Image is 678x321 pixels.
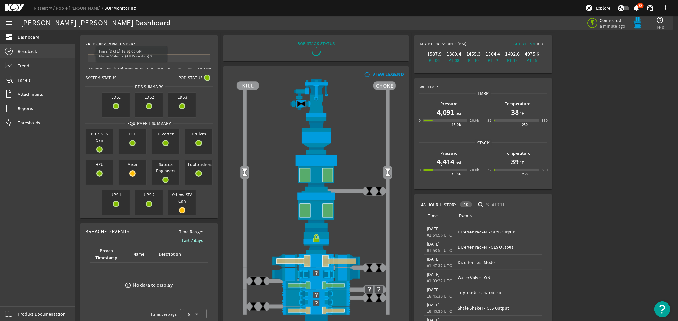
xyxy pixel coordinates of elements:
[458,274,539,281] div: Water Valve - ON
[655,24,665,30] span: Help
[18,105,33,112] span: Reports
[487,117,491,124] div: 32
[537,41,547,47] span: Blue
[93,247,125,261] div: Breach Timestamp
[95,67,102,70] text: 20:00
[446,51,462,57] div: 1389.4
[168,93,196,102] span: EDS3
[105,67,112,70] text: 22:00
[426,57,443,63] div: PT-06
[505,150,531,156] b: Temperature
[428,213,438,219] div: Time
[427,247,452,253] legacy-datetime-component: 01:53:51 UTC
[374,285,384,294] img: UnknownValve.png
[237,79,396,117] img: RiserAdapter.png
[427,293,452,299] legacy-datetime-component: 18:46:30 UTC
[168,190,196,206] span: Yellow SEA Can
[102,190,130,199] span: UPS 1
[86,160,113,169] span: HPU
[373,71,404,78] div: VIEW LEGEND
[427,263,452,268] legacy-datetime-component: 01:47:32 UTC
[458,290,539,296] div: Trip Tank - OPN Output
[249,302,258,311] img: ValveClose.png
[524,51,540,57] div: 4975.6
[585,4,593,12] mat-icon: explore
[583,3,613,13] button: Explore
[440,150,457,156] b: Pressure
[196,67,203,70] text: 16:00
[94,247,119,261] div: Breach Timestamp
[102,93,130,102] span: EDS1
[427,287,440,292] legacy-datetime-component: [DATE]
[135,67,143,70] text: 04:00
[135,93,163,102] span: EDS2
[421,201,457,208] span: 48-Hour History
[240,167,250,177] img: Valve2Open.png
[5,19,13,27] mat-icon: menu
[105,5,136,11] a: BOP Monitoring
[458,305,539,311] div: Shale Shaker - CLS Output
[237,281,396,290] img: PipeRamOpen.png
[465,57,482,63] div: PT-10
[249,276,258,286] img: ValveClose.png
[125,120,173,127] span: Equipment Summary
[522,121,528,128] div: 250
[152,129,179,138] span: Diverter
[522,171,528,177] div: 250
[185,129,212,138] span: Drillers
[5,33,13,41] mat-icon: dashboard
[486,201,544,209] input: Search
[56,5,105,11] a: Noble [PERSON_NAME]
[363,72,370,77] mat-icon: info_outline
[86,75,116,81] span: System Status
[86,41,135,47] span: 24-Hour Alarm History
[374,187,384,196] img: ValveClose.png
[297,99,306,108] img: Valve2Close.png
[146,67,153,70] text: 06:00
[504,57,521,63] div: PT-14
[511,157,519,167] h1: 39
[452,121,461,128] div: 15.0k
[427,308,452,314] legacy-datetime-component: 18:46:30 UTC
[166,67,173,70] text: 10:00
[237,228,396,254] img: RiserConnectorLock.png
[658,0,673,16] button: more_vert
[458,259,539,265] div: Diverter Test Mode
[365,187,374,196] img: ValveClose.png
[298,40,335,47] div: BOP STACK STATUS
[427,256,440,262] legacy-datetime-component: [DATE]
[476,90,491,96] span: LMRP
[600,23,627,29] span: a minute ago
[151,311,177,318] div: Items per page:
[440,101,457,107] b: Pressure
[426,51,443,57] div: 1587.9
[419,167,421,173] div: 0
[159,251,181,258] div: Description
[125,282,131,289] mat-icon: error_outline
[258,276,268,286] img: ValveClose.png
[484,57,501,63] div: PT-12
[454,110,461,116] span: psi
[427,278,452,284] legacy-datetime-component: 01:09:22 UTC
[542,117,548,124] div: 350
[427,302,440,308] legacy-datetime-component: [DATE]
[237,117,396,154] img: FlexJoint.png
[427,272,440,277] legacy-datetime-component: [DATE]
[87,67,94,70] text: 18:00
[487,167,491,173] div: 32
[383,167,393,177] img: Valve2Open.png
[119,160,146,169] span: Mixer
[419,117,421,124] div: 0
[365,293,374,303] img: ValveClose.png
[470,167,479,173] div: 20.0k
[182,238,203,244] b: Last 7 days
[654,301,670,317] button: Open Resource Center
[34,5,56,11] a: Rigsentry
[18,77,31,83] span: Panels
[177,235,208,246] button: Last 7 days
[86,129,113,145] span: Blue SEA Can
[374,293,384,303] img: ValveClose.png
[152,160,179,175] span: Subsea Engineers
[258,302,268,311] img: ValveClose.png
[18,311,65,317] span: Product Documentation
